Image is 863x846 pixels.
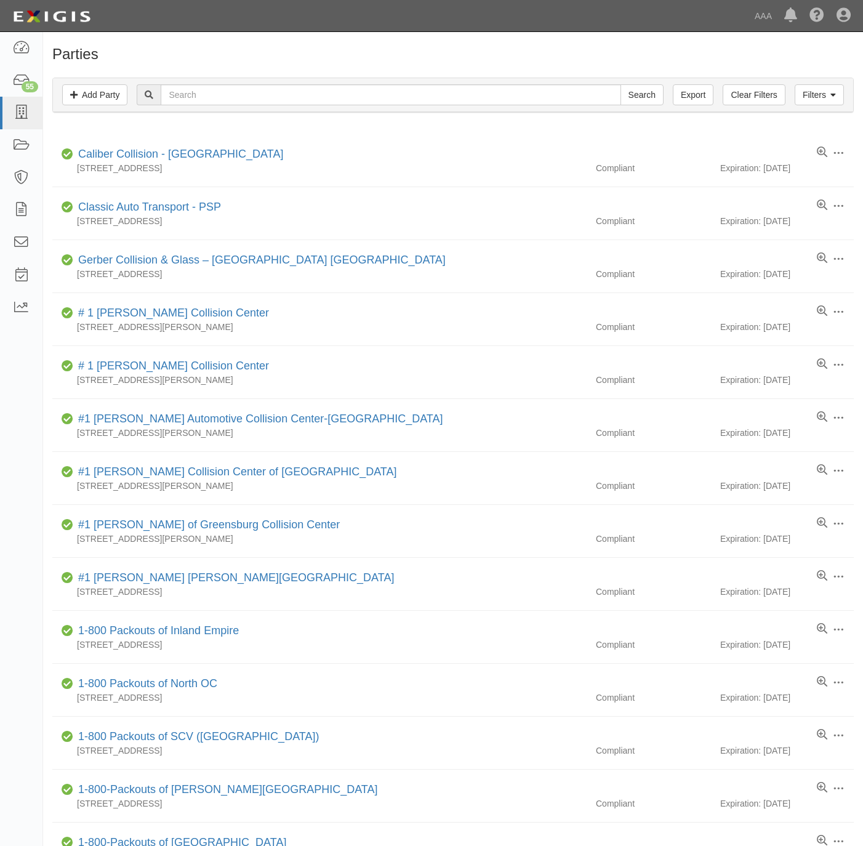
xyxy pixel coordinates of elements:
[78,360,269,372] a: # 1 [PERSON_NAME] Collision Center
[720,162,854,174] div: Expiration: [DATE]
[587,321,720,333] div: Compliant
[62,468,73,477] i: Compliant
[73,411,443,427] div: #1 Cochran Automotive Collision Center-Monroeville
[587,639,720,651] div: Compliant
[62,84,127,105] a: Add Party
[620,84,664,105] input: Search
[52,480,587,492] div: [STREET_ADDRESS][PERSON_NAME]
[52,215,587,227] div: [STREET_ADDRESS]
[73,305,269,321] div: # 1 Cochran Collision Center
[587,268,720,280] div: Compliant
[52,427,587,439] div: [STREET_ADDRESS][PERSON_NAME]
[73,729,319,745] div: 1-800 Packouts of SCV (Santa Clarita Valley)
[720,268,854,280] div: Expiration: [DATE]
[62,680,73,688] i: Compliant
[817,411,827,424] a: View results summary
[587,215,720,227] div: Compliant
[52,586,587,598] div: [STREET_ADDRESS]
[161,84,620,105] input: Search
[817,358,827,371] a: View results summary
[62,150,73,159] i: Compliant
[62,733,73,741] i: Compliant
[720,744,854,757] div: Expiration: [DATE]
[62,574,73,582] i: Compliant
[62,786,73,794] i: Compliant
[52,374,587,386] div: [STREET_ADDRESS][PERSON_NAME]
[720,427,854,439] div: Expiration: [DATE]
[587,374,720,386] div: Compliant
[78,307,269,319] a: # 1 [PERSON_NAME] Collision Center
[817,729,827,741] a: View results summary
[587,586,720,598] div: Compliant
[73,358,269,374] div: # 1 Cochran Collision Center
[817,464,827,477] a: View results summary
[817,199,827,212] a: View results summary
[749,4,778,28] a: AAA
[78,518,340,531] a: #1 [PERSON_NAME] of Greensburg Collision Center
[587,744,720,757] div: Compliant
[587,427,720,439] div: Compliant
[73,676,217,692] div: 1-800 Packouts of North OC
[78,783,377,796] a: 1-800-Packouts of [PERSON_NAME][GEOGRAPHIC_DATA]
[817,623,827,635] a: View results summary
[817,570,827,582] a: View results summary
[62,627,73,635] i: Compliant
[52,797,587,810] div: [STREET_ADDRESS]
[73,199,221,216] div: Classic Auto Transport - PSP
[62,203,73,212] i: Compliant
[52,639,587,651] div: [STREET_ADDRESS]
[52,46,854,62] h1: Parties
[62,521,73,530] i: Compliant
[817,782,827,794] a: View results summary
[73,623,239,639] div: 1-800 Packouts of Inland Empire
[720,480,854,492] div: Expiration: [DATE]
[720,374,854,386] div: Expiration: [DATE]
[720,639,854,651] div: Expiration: [DATE]
[78,624,239,637] a: 1-800 Packouts of Inland Empire
[720,321,854,333] div: Expiration: [DATE]
[817,305,827,318] a: View results summary
[52,744,587,757] div: [STREET_ADDRESS]
[720,797,854,810] div: Expiration: [DATE]
[78,201,221,213] a: Classic Auto Transport - PSP
[720,533,854,545] div: Expiration: [DATE]
[78,571,394,584] a: #1 [PERSON_NAME] [PERSON_NAME][GEOGRAPHIC_DATA]
[720,586,854,598] div: Expiration: [DATE]
[52,268,587,280] div: [STREET_ADDRESS]
[720,215,854,227] div: Expiration: [DATE]
[62,415,73,424] i: Compliant
[73,464,397,480] div: #1 Cochran Collision Center of Greensburg
[720,691,854,704] div: Expiration: [DATE]
[73,782,377,798] div: 1-800-Packouts of Beverly Hills
[73,517,340,533] div: #1 Cochran of Greensburg Collision Center
[78,677,217,690] a: 1-800 Packouts of North OC
[9,6,94,28] img: logo-5460c22ac91f19d4615b14bd174203de0afe785f0fc80cf4dbbc73dc1793850b.png
[52,321,587,333] div: [STREET_ADDRESS][PERSON_NAME]
[52,162,587,174] div: [STREET_ADDRESS]
[62,256,73,265] i: Compliant
[587,533,720,545] div: Compliant
[723,84,785,105] a: Clear Filters
[817,252,827,265] a: View results summary
[817,676,827,688] a: View results summary
[52,533,587,545] div: [STREET_ADDRESS][PERSON_NAME]
[587,162,720,174] div: Compliant
[809,9,824,23] i: Help Center - Complianz
[78,413,443,425] a: #1 [PERSON_NAME] Automotive Collision Center-[GEOGRAPHIC_DATA]
[73,147,283,163] div: Caliber Collision - Gainesville
[795,84,844,105] a: Filters
[62,362,73,371] i: Compliant
[587,797,720,810] div: Compliant
[673,84,713,105] a: Export
[78,254,446,266] a: Gerber Collision & Glass – [GEOGRAPHIC_DATA] [GEOGRAPHIC_DATA]
[817,517,827,530] a: View results summary
[73,570,394,586] div: #1 Cochran Robinson Township
[587,480,720,492] div: Compliant
[78,465,397,478] a: #1 [PERSON_NAME] Collision Center of [GEOGRAPHIC_DATA]
[587,691,720,704] div: Compliant
[73,252,446,268] div: Gerber Collision & Glass – Houston Brighton
[78,730,319,743] a: 1-800 Packouts of SCV ([GEOGRAPHIC_DATA])
[52,691,587,704] div: [STREET_ADDRESS]
[22,81,38,92] div: 55
[78,148,283,160] a: Caliber Collision - [GEOGRAPHIC_DATA]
